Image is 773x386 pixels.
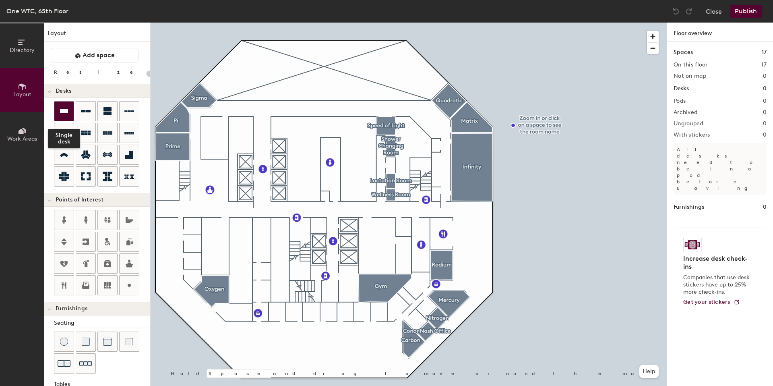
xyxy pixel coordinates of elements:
[674,203,704,212] h1: Furnishings
[125,338,133,346] img: Couch (corner)
[54,332,74,352] button: Stool
[119,332,139,352] button: Couch (corner)
[762,48,767,57] h1: 17
[674,73,706,79] h2: Not on map
[763,98,767,104] h2: 0
[683,274,752,296] p: Companies that use desk stickers have up to 25% more check-ins.
[763,73,767,79] h2: 0
[672,7,680,15] img: Undo
[51,48,138,62] button: Add space
[674,143,767,195] p: All desks need to be in a pod before saving
[44,29,150,42] h1: Layout
[706,5,722,18] button: Close
[761,62,767,68] h2: 17
[683,255,752,271] h4: Increase desk check-ins
[56,197,103,203] span: Points of Interest
[54,353,74,374] button: Couch (x2)
[7,135,37,142] span: Work Areas
[103,338,112,346] img: Couch (middle)
[76,332,96,352] button: Cushion
[10,47,35,54] span: Directory
[685,7,693,15] img: Redo
[674,48,693,57] h1: Spaces
[56,305,87,312] span: Furnishings
[82,338,90,346] img: Cushion
[667,23,773,42] h1: Floor overview
[56,88,71,94] span: Desks
[54,69,143,75] div: Resize
[6,6,68,16] div: One WTC, 65th Floor
[674,120,703,127] h2: Ungrouped
[763,203,767,212] h1: 0
[683,299,730,305] span: Get your stickers
[763,120,767,127] h2: 0
[683,299,740,306] a: Get your stickers
[83,51,115,59] span: Add space
[97,332,118,352] button: Couch (middle)
[763,109,767,116] h2: 0
[54,319,150,328] div: Seating
[763,84,767,93] h1: 0
[674,98,686,104] h2: Pods
[13,91,31,98] span: Layout
[763,132,767,138] h2: 0
[76,353,96,374] button: Couch (x3)
[79,357,92,370] img: Couch (x3)
[54,101,74,121] button: Single desk
[674,109,697,116] h2: Archived
[674,62,708,68] h2: On this floor
[730,5,762,18] button: Publish
[674,132,710,138] h2: With stickers
[674,84,689,93] h1: Desks
[60,338,68,346] img: Stool
[58,357,70,370] img: Couch (x2)
[683,238,702,251] img: Sticker logo
[639,365,659,378] button: Help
